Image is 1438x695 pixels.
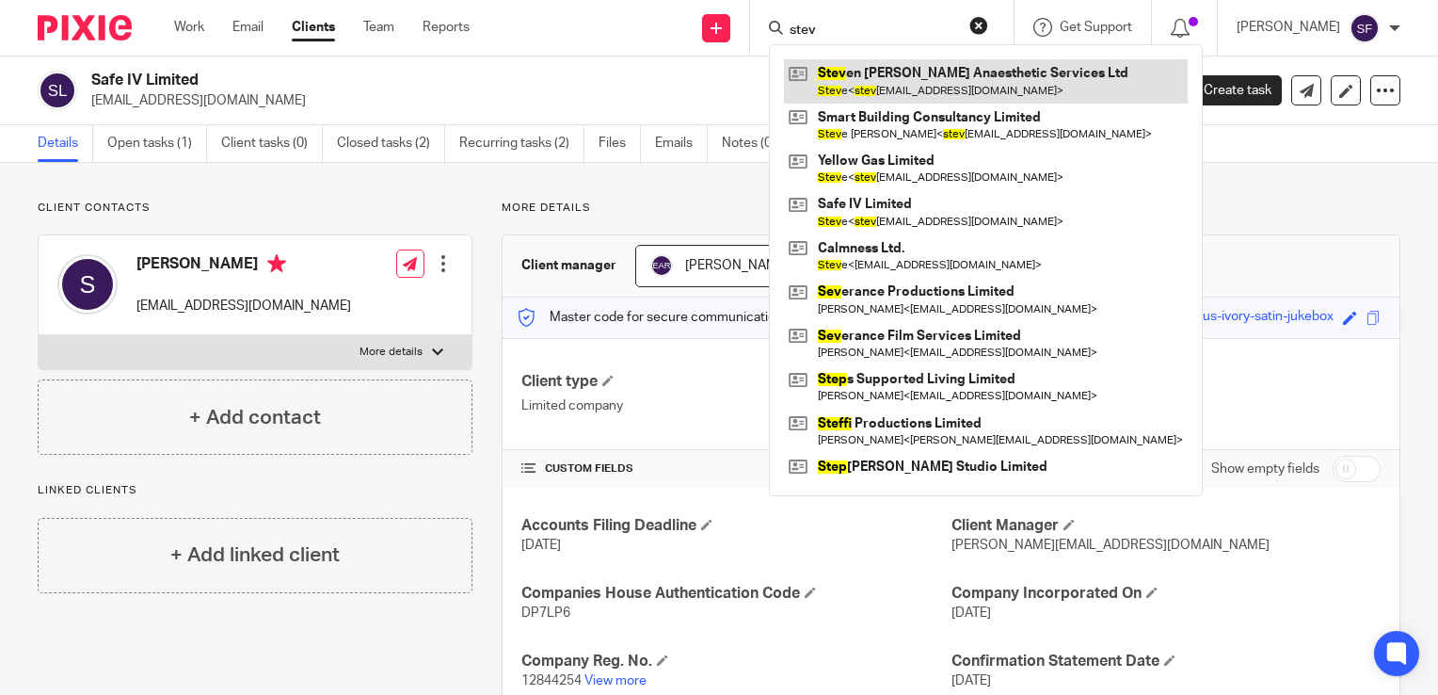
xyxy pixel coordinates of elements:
[521,461,951,477] h4: CUSTOM FIELDS
[221,125,323,162] a: Client tasks (0)
[521,674,582,687] span: 12844254
[521,396,951,415] p: Limited company
[521,606,570,620] span: DP7LP6
[521,584,951,604] h4: Companies House Authentication Code
[521,516,951,536] h4: Accounts Filing Deadline
[951,652,1381,671] h4: Confirmation Statement Date
[521,539,561,552] span: [DATE]
[951,674,991,687] span: [DATE]
[1173,75,1282,105] a: Create task
[337,125,445,162] a: Closed tasks (2)
[1060,21,1132,34] span: Get Support
[788,23,957,40] input: Search
[292,18,335,37] a: Clients
[91,71,934,90] h2: Safe IV Limited
[57,254,118,315] img: svg%3E
[363,18,394,37] a: Team
[189,403,321,432] h4: + Add contact
[521,372,951,392] h4: Client type
[232,18,264,37] a: Email
[1211,460,1319,478] label: Show empty fields
[650,254,673,277] img: svg%3E
[136,297,351,315] p: [EMAIL_ADDRESS][DOMAIN_NAME]
[423,18,470,37] a: Reports
[267,254,286,273] i: Primary
[174,18,204,37] a: Work
[91,91,1144,110] p: [EMAIL_ADDRESS][DOMAIN_NAME]
[38,201,472,216] p: Client contacts
[502,201,1400,216] p: More details
[951,539,1270,552] span: [PERSON_NAME][EMAIL_ADDRESS][DOMAIN_NAME]
[951,516,1381,536] h4: Client Manager
[359,345,423,360] p: More details
[459,125,584,162] a: Recurring tasks (2)
[1237,18,1340,37] p: [PERSON_NAME]
[38,15,132,40] img: Pixie
[584,674,647,687] a: View more
[521,256,616,275] h3: Client manager
[599,125,641,162] a: Files
[722,125,791,162] a: Notes (0)
[136,254,351,278] h4: [PERSON_NAME]
[655,125,708,162] a: Emails
[38,71,77,110] img: svg%3E
[951,606,991,620] span: [DATE]
[1160,307,1334,329] div: generous-ivory-satin-jukebox
[969,16,988,35] button: Clear
[521,652,951,671] h4: Company Reg. No.
[685,259,789,272] span: [PERSON_NAME]
[107,125,207,162] a: Open tasks (1)
[1350,13,1380,43] img: svg%3E
[517,308,841,327] p: Master code for secure communications and files
[38,125,93,162] a: Details
[38,483,472,498] p: Linked clients
[170,541,340,570] h4: + Add linked client
[951,584,1381,604] h4: Company Incorporated On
